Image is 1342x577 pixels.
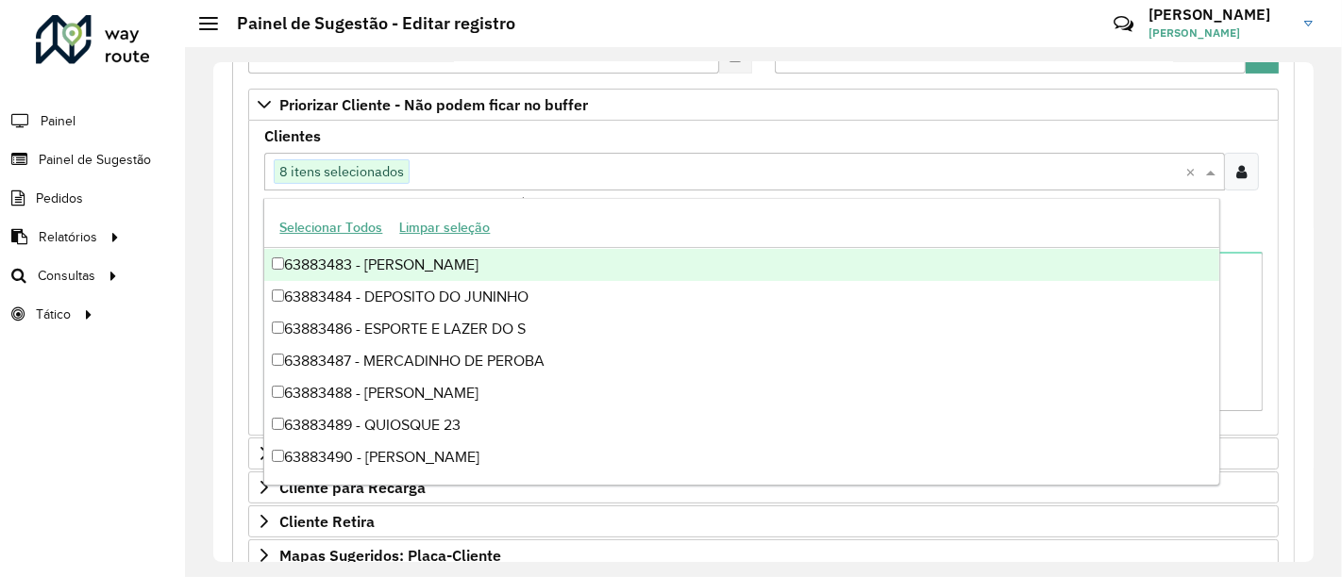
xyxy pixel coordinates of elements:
ng-dropdown-panel: Options list [263,198,1219,486]
span: Consultas [38,266,95,286]
a: Priorizar Cliente - Não podem ficar no buffer [248,89,1279,121]
span: Clear all [1185,160,1201,183]
span: Cliente para Recarga [279,480,426,495]
span: Tático [36,305,71,324]
a: Preservar Cliente - Devem ficar no buffer, não roteirizar [248,437,1279,470]
small: Clientes que não podem ficar no Buffer – Máximo 50 PDVS [264,194,608,211]
span: Painel [41,111,75,131]
h3: [PERSON_NAME] [1149,6,1290,24]
a: Cliente para Recarga [248,471,1279,503]
span: [PERSON_NAME] [1149,25,1290,41]
h2: Painel de Sugestão - Editar registro [218,13,515,34]
a: Cliente Retira [248,505,1279,537]
div: 63883490 - [PERSON_NAME] [264,441,1218,473]
label: Clientes [264,124,321,147]
div: 63883484 - DEPOSITO DO JUNINHO [264,281,1218,313]
div: 63883488 - [PERSON_NAME] [264,377,1218,409]
div: 63883487 - MERCADINHO DE PEROBA [264,345,1218,377]
div: Priorizar Cliente - Não podem ficar no buffer [248,121,1279,436]
span: Relatórios [39,227,97,247]
a: Contato Rápido [1103,4,1144,44]
div: 63883494 - [PERSON_NAME] [264,473,1218,505]
a: Mapas Sugeridos: Placa-Cliente [248,539,1279,571]
span: Pedidos [36,189,83,208]
button: Limpar seleção [391,213,498,242]
div: 63883489 - QUIOSQUE 23 [264,409,1218,441]
div: 63883486 - ESPORTE E LAZER DO S [264,313,1218,345]
span: 8 itens selecionados [275,160,409,183]
span: Mapas Sugeridos: Placa-Cliente [279,548,501,563]
span: Priorizar Cliente - Não podem ficar no buffer [279,97,588,112]
span: Cliente Retira [279,514,375,529]
div: 63883483 - [PERSON_NAME] [264,249,1218,281]
span: Painel de Sugestão [39,150,151,170]
button: Selecionar Todos [271,213,391,242]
